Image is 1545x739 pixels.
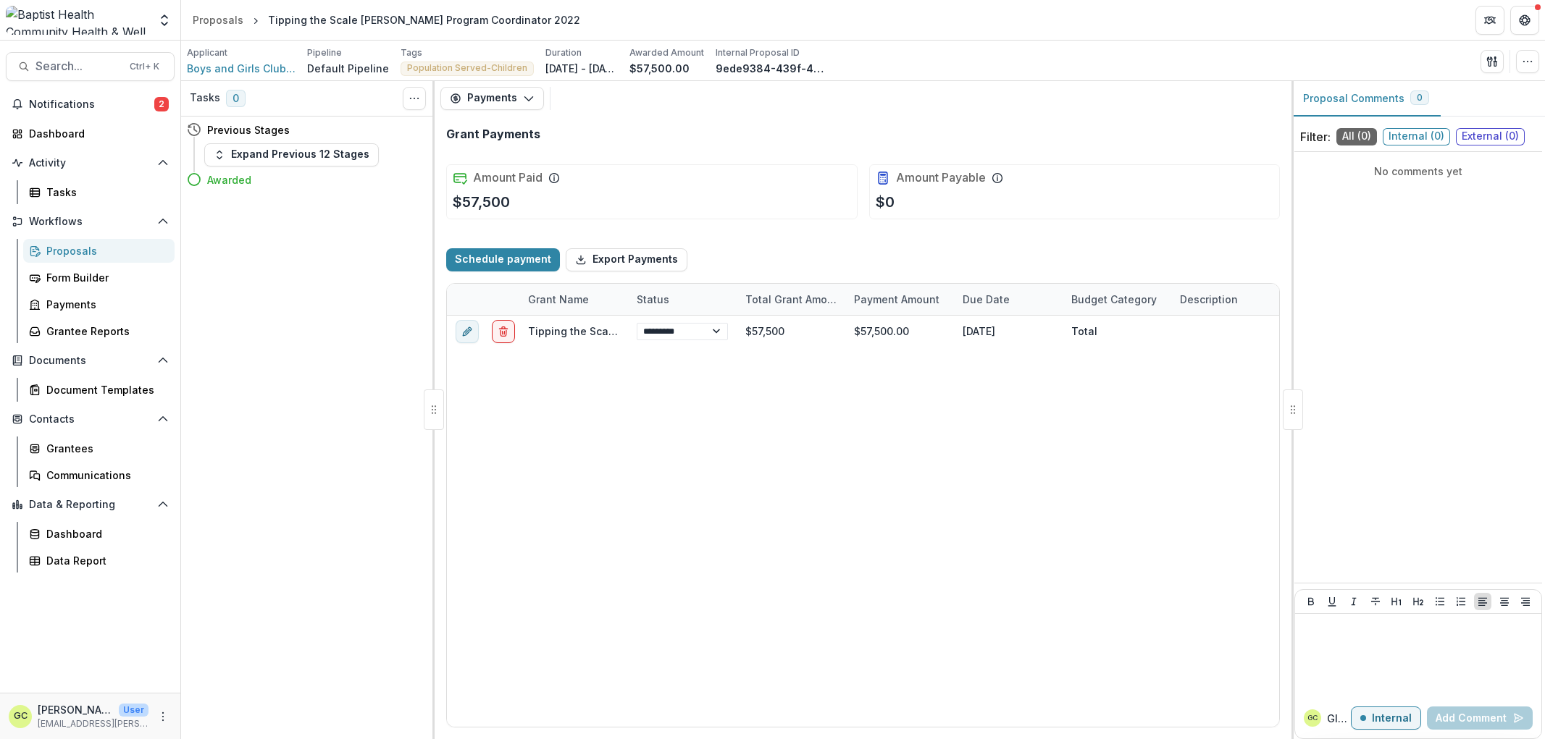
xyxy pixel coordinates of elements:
[154,6,175,35] button: Open entity switcher
[46,382,163,397] div: Document Templates
[23,266,175,290] a: Form Builder
[566,248,687,271] button: Export Payments
[1171,284,1280,315] div: Description
[737,284,845,315] div: Total Grant Amount
[29,216,151,228] span: Workflows
[1431,593,1449,610] button: Bullet List
[845,284,954,315] div: Payment Amount
[29,98,154,111] span: Notifications
[307,46,342,59] p: Pipeline
[1427,706,1533,730] button: Add Comment
[46,185,163,200] div: Tasks
[519,292,598,307] div: Grant Name
[716,46,800,59] p: Internal Proposal ID
[545,61,618,76] p: [DATE] - [DATE]
[954,284,1063,315] div: Due Date
[46,441,163,456] div: Grantees
[896,171,986,185] h2: Amount Payable
[453,191,510,213] p: $57,500
[187,61,296,76] a: Boys and Girls Clubs of NEFL
[1388,593,1405,610] button: Heading 1
[207,122,290,138] h4: Previous Stages
[716,61,824,76] p: 9ede9384-439f-4b26-aaee-d0895e2fe7c5
[737,316,845,347] div: $57,500
[193,12,243,28] div: Proposals
[187,9,586,30] nav: breadcrumb
[46,297,163,312] div: Payments
[628,284,737,315] div: Status
[29,413,151,426] span: Contacts
[46,243,163,258] div: Proposals
[1302,593,1320,610] button: Bold
[46,553,163,568] div: Data Report
[1474,593,1491,610] button: Align Left
[446,127,540,141] h2: Grant Payments
[1452,593,1470,610] button: Ordered List
[545,46,582,59] p: Duration
[6,349,175,372] button: Open Documents
[1372,712,1412,725] p: Internal
[1063,292,1165,307] div: Budget Category
[1351,706,1421,730] button: Internal
[268,12,580,28] div: Tipping the Scale [PERSON_NAME] Program Coordinator 2022
[1071,324,1097,339] div: Total
[1327,711,1351,726] p: Glenwood C
[1345,593,1362,610] button: Italicize
[6,210,175,233] button: Open Workflows
[6,52,175,81] button: Search...
[1417,93,1423,103] span: 0
[6,93,175,116] button: Notifications2
[1517,593,1534,610] button: Align Right
[1510,6,1539,35] button: Get Help
[1383,128,1450,145] span: Internal ( 0 )
[46,526,163,541] div: Dashboard
[473,171,543,185] h2: Amount Paid
[628,292,678,307] div: Status
[1456,128,1525,145] span: External ( 0 )
[519,284,628,315] div: Grant Name
[876,191,895,213] p: $0
[492,319,515,342] button: delete
[46,324,163,339] div: Grantee Reports
[190,92,220,104] h3: Tasks
[29,499,151,511] span: Data & Reporting
[35,59,121,73] span: Search...
[6,407,175,431] button: Open Contacts
[23,436,175,460] a: Grantees
[1300,164,1536,179] p: No comments yet
[204,143,379,166] button: Expand Previous 12 Stages
[954,292,1018,307] div: Due Date
[38,717,148,730] p: [EMAIL_ADDRESS][PERSON_NAME][DOMAIN_NAME]
[440,87,544,110] button: Payments
[6,493,175,516] button: Open Data & Reporting
[29,126,163,141] div: Dashboard
[119,704,148,717] p: User
[23,463,175,487] a: Communications
[629,46,704,59] p: Awarded Amount
[127,59,162,75] div: Ctrl + K
[6,6,148,35] img: Baptist Health Community Health & Well Being logo
[207,172,251,187] h4: Awarded
[528,325,840,337] a: Tipping the Scale [PERSON_NAME] Program Coordinator 2022
[23,180,175,204] a: Tasks
[46,468,163,483] div: Communications
[187,9,249,30] a: Proposals
[23,292,175,316] a: Payments
[23,378,175,402] a: Document Templates
[737,292,845,307] div: Total Grant Amount
[1475,6,1504,35] button: Partners
[845,292,948,307] div: Payment Amount
[845,316,954,347] div: $57,500.00
[1367,593,1384,610] button: Strike
[1291,81,1441,117] button: Proposal Comments
[6,122,175,145] a: Dashboard
[23,319,175,343] a: Grantee Reports
[29,157,151,169] span: Activity
[307,61,389,76] p: Default Pipeline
